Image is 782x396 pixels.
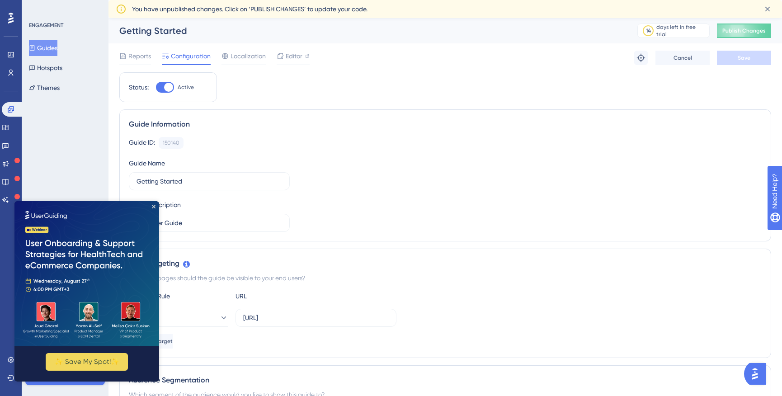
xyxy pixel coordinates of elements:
div: Choose A Rule [129,291,228,302]
button: Themes [29,80,60,96]
button: Cancel [655,51,710,65]
span: Configuration [171,51,211,61]
div: days left in free trial [656,24,707,38]
button: Hotspots [29,60,62,76]
span: Editor [286,51,302,61]
div: Status: [129,82,149,93]
span: Need Help? [21,2,57,13]
div: Audience Segmentation [129,375,762,386]
div: Guide Information [129,119,762,130]
span: Localization [231,51,266,61]
div: On which pages should the guide be visible to your end users? [129,273,762,283]
div: Guide ID: [129,137,155,149]
input: yourwebsite.com/path [243,313,389,323]
div: 14 [646,27,651,34]
div: URL [236,291,335,302]
span: Reports [128,51,151,61]
button: equals [129,309,228,327]
span: Publish Changes [722,27,766,34]
span: Active [178,84,194,91]
button: Guides [29,40,57,56]
span: Save [738,54,750,61]
div: Page Targeting [129,258,762,269]
div: Guide Name [129,158,165,169]
button: Save [717,51,771,65]
button: Publish Changes [717,24,771,38]
div: Getting Started [119,24,615,37]
button: ✨ Save My Spot!✨ [31,152,113,170]
span: You have unpublished changes. Click on ‘PUBLISH CHANGES’ to update your code. [132,4,367,14]
iframe: UserGuiding AI Assistant Launcher [744,360,771,387]
div: ENGAGEMENT [29,22,63,29]
input: Type your Guide’s Name here [137,176,282,186]
span: Cancel [674,54,692,61]
div: Close Preview [137,4,141,7]
div: Guide Description [129,199,181,210]
input: Type your Guide’s Description here [137,218,282,228]
div: 150140 [163,139,179,146]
